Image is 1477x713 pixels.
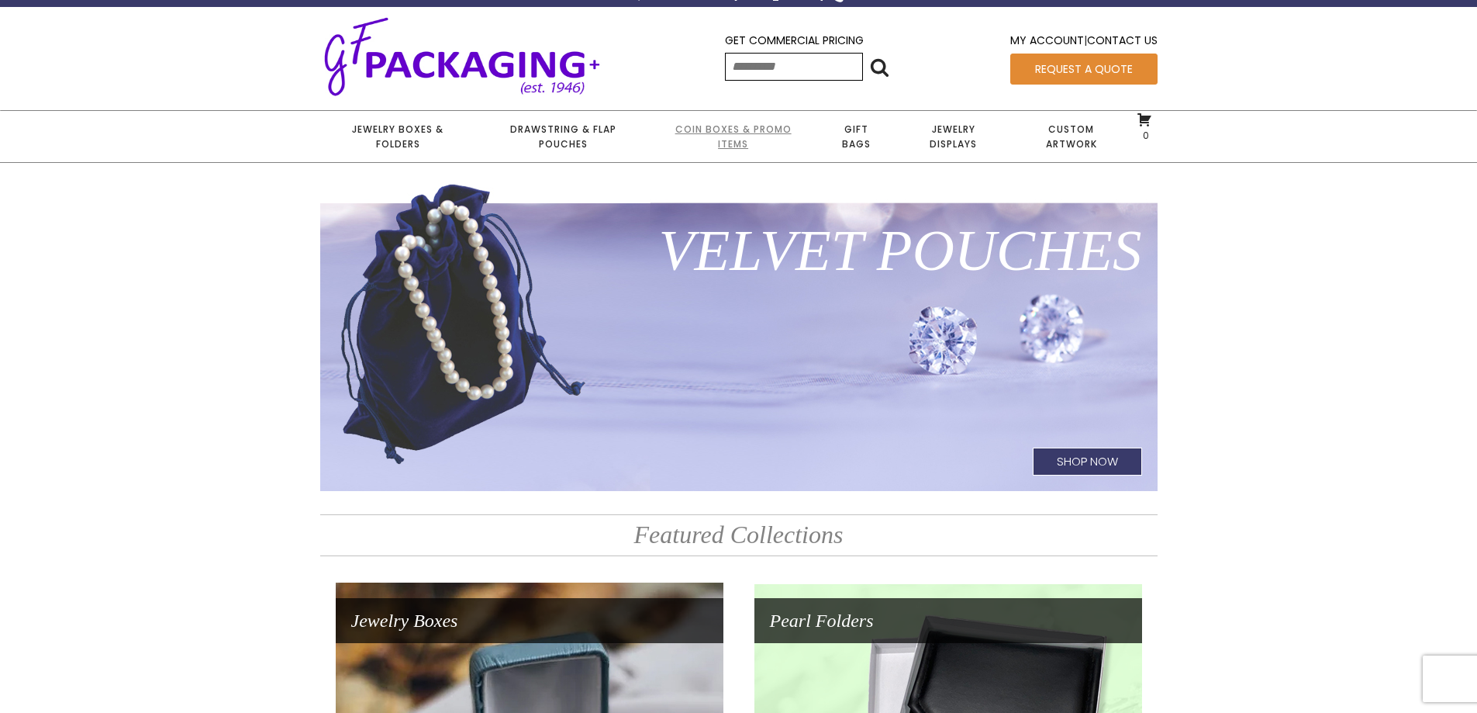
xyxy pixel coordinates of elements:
div: | [1010,32,1158,53]
a: Request a Quote [1010,54,1158,85]
a: Jewelry Boxes & Folders [320,111,476,162]
a: Velvet PouchesShop Now [320,181,1158,491]
h1: Jewelry Boxes [336,598,723,643]
a: Jewelry Displays [896,111,1011,162]
span: 0 [1139,129,1149,142]
h1: Pearl Folders [754,598,1142,643]
h2: Featured Collections [320,514,1158,556]
h1: Velvet Pouches [320,196,1158,305]
a: Gift Bags [816,111,896,162]
h1: Shop Now [1033,448,1142,476]
a: Get Commercial Pricing [725,33,864,48]
a: Coin Boxes & Promo Items [650,111,816,162]
a: 0 [1137,112,1152,141]
a: Contact Us [1087,33,1158,48]
a: My Account [1010,33,1084,48]
a: Drawstring & Flap Pouches [476,111,650,162]
img: GF Packaging + - Established 1946 [320,14,604,99]
a: Custom Artwork [1011,111,1131,162]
